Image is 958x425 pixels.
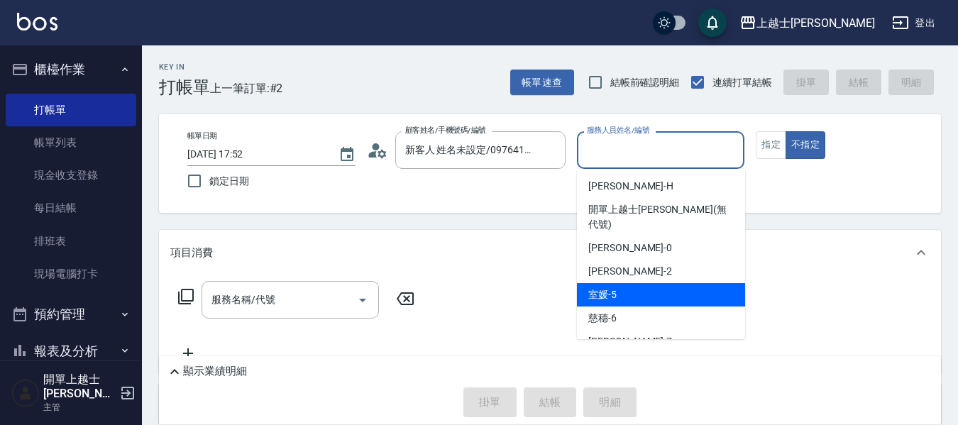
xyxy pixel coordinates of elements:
span: 慈穗 -6 [588,311,617,326]
button: 報表及分析 [6,333,136,370]
div: 項目消費 [159,230,941,275]
a: 現場電腦打卡 [6,258,136,290]
div: 上越士[PERSON_NAME] [756,14,875,32]
p: 主管 [43,401,116,414]
span: 室媛 -5 [588,287,617,302]
button: Choose date, selected date is 2025-09-05 [330,138,364,172]
span: 結帳前確認明細 [610,75,680,90]
button: save [698,9,727,37]
label: 顧客姓名/手機號碼/編號 [405,125,486,136]
img: Logo [17,13,57,31]
button: 預約管理 [6,296,136,333]
span: 開單上越士[PERSON_NAME] (無代號) [588,202,734,232]
h2: Key In [159,62,210,72]
span: 鎖定日期 [209,174,249,189]
a: 打帳單 [6,94,136,126]
button: 帳單速查 [510,70,574,96]
p: 項目消費 [170,245,213,260]
a: 排班表 [6,225,136,258]
h3: 打帳單 [159,77,210,97]
input: YYYY/MM/DD hh:mm [187,143,324,166]
span: 上一筆訂單:#2 [210,79,283,97]
button: 櫃檯作業 [6,51,136,88]
button: 上越士[PERSON_NAME] [734,9,881,38]
h5: 開單上越士[PERSON_NAME] [43,372,116,401]
button: 登出 [886,10,941,36]
a: 每日結帳 [6,192,136,224]
span: [PERSON_NAME] -2 [588,264,672,279]
label: 服務人員姓名/編號 [587,125,649,136]
p: 顯示業績明細 [183,364,247,379]
button: 不指定 [786,131,825,159]
button: Open [351,289,374,311]
label: 帳單日期 [187,131,217,141]
a: 帳單列表 [6,126,136,159]
a: 現金收支登錄 [6,159,136,192]
span: 連續打單結帳 [712,75,772,90]
span: [PERSON_NAME] -H [588,179,673,194]
img: Person [11,379,40,407]
span: [PERSON_NAME] -7 [588,334,672,349]
button: 指定 [756,131,786,159]
span: [PERSON_NAME] -0 [588,241,672,255]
